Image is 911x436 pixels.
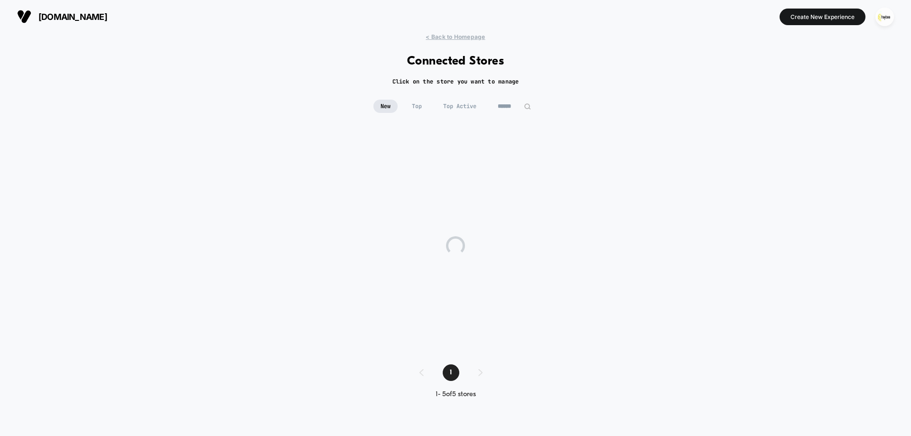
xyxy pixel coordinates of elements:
[14,9,110,24] button: [DOMAIN_NAME]
[436,100,483,113] span: Top Active
[873,7,897,27] button: ppic
[780,9,865,25] button: Create New Experience
[392,78,519,85] h2: Click on the store you want to manage
[373,100,398,113] span: New
[38,12,107,22] span: [DOMAIN_NAME]
[17,9,31,24] img: Visually logo
[405,100,429,113] span: Top
[875,8,894,26] img: ppic
[407,55,504,68] h1: Connected Stores
[426,33,485,40] span: < Back to Homepage
[524,103,531,110] img: edit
